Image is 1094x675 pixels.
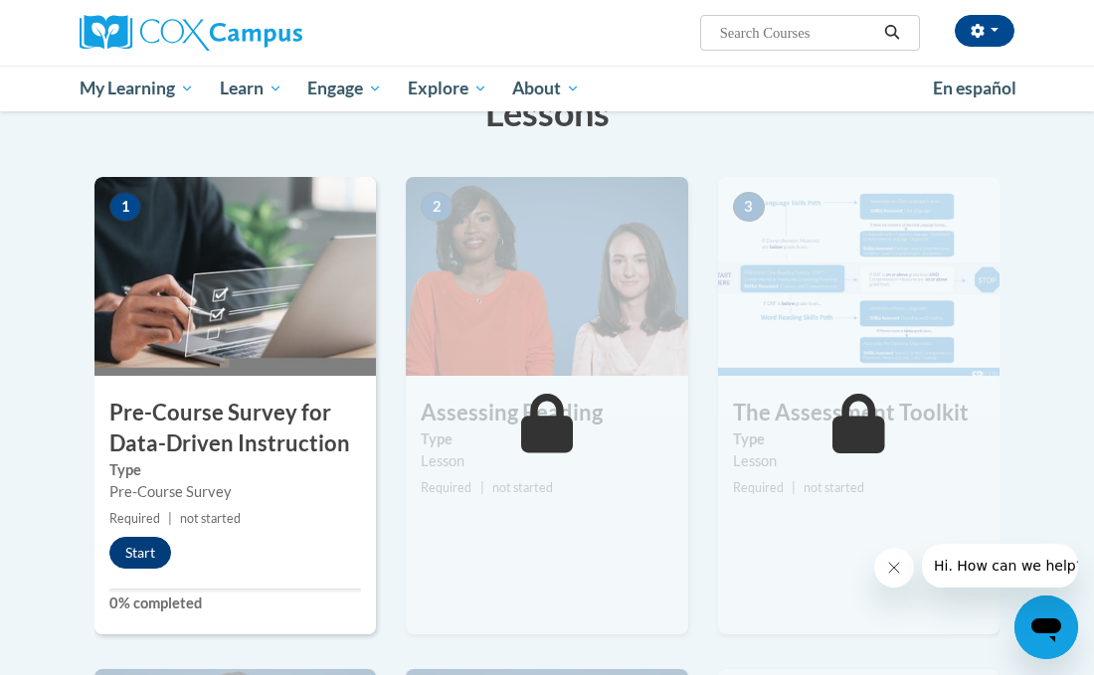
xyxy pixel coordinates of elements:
[65,66,1029,111] div: Main menu
[877,21,907,45] button: Search
[94,87,1000,137] h3: Lessons
[421,480,471,495] span: Required
[80,15,371,51] a: Cox Campus
[294,66,395,111] a: Engage
[933,78,1016,98] span: En español
[67,66,207,111] a: My Learning
[12,14,161,30] span: Hi. How can we help?
[109,537,171,569] button: Start
[94,398,376,459] h3: Pre-Course Survey for Data-Driven Instruction
[207,66,295,111] a: Learn
[718,177,1000,376] img: Course Image
[733,428,985,450] label: Type
[109,511,160,526] span: Required
[80,15,302,51] img: Cox Campus
[307,77,382,100] span: Engage
[874,548,914,588] iframe: Close message
[421,192,453,222] span: 2
[220,77,282,100] span: Learn
[406,398,687,428] h3: Assessing Reading
[922,544,1078,588] iframe: Message from company
[733,480,784,495] span: Required
[421,450,672,472] div: Lesson
[406,177,687,376] img: Course Image
[500,66,594,111] a: About
[408,77,487,100] span: Explore
[792,480,796,495] span: |
[480,480,484,495] span: |
[180,511,241,526] span: not started
[733,450,985,472] div: Lesson
[955,15,1014,47] button: Account Settings
[421,428,672,450] label: Type
[1014,595,1078,659] iframe: Button to launch messaging window
[718,398,1000,428] h3: The Assessment Toolkit
[733,192,765,222] span: 3
[168,511,172,526] span: |
[80,77,194,100] span: My Learning
[804,480,864,495] span: not started
[109,192,141,222] span: 1
[512,77,580,100] span: About
[109,592,361,614] label: 0% completed
[94,177,376,376] img: Course Image
[109,459,361,481] label: Type
[395,66,500,111] a: Explore
[109,481,361,503] div: Pre-Course Survey
[718,21,877,45] input: Search Courses
[920,68,1029,109] a: En español
[492,480,553,495] span: not started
